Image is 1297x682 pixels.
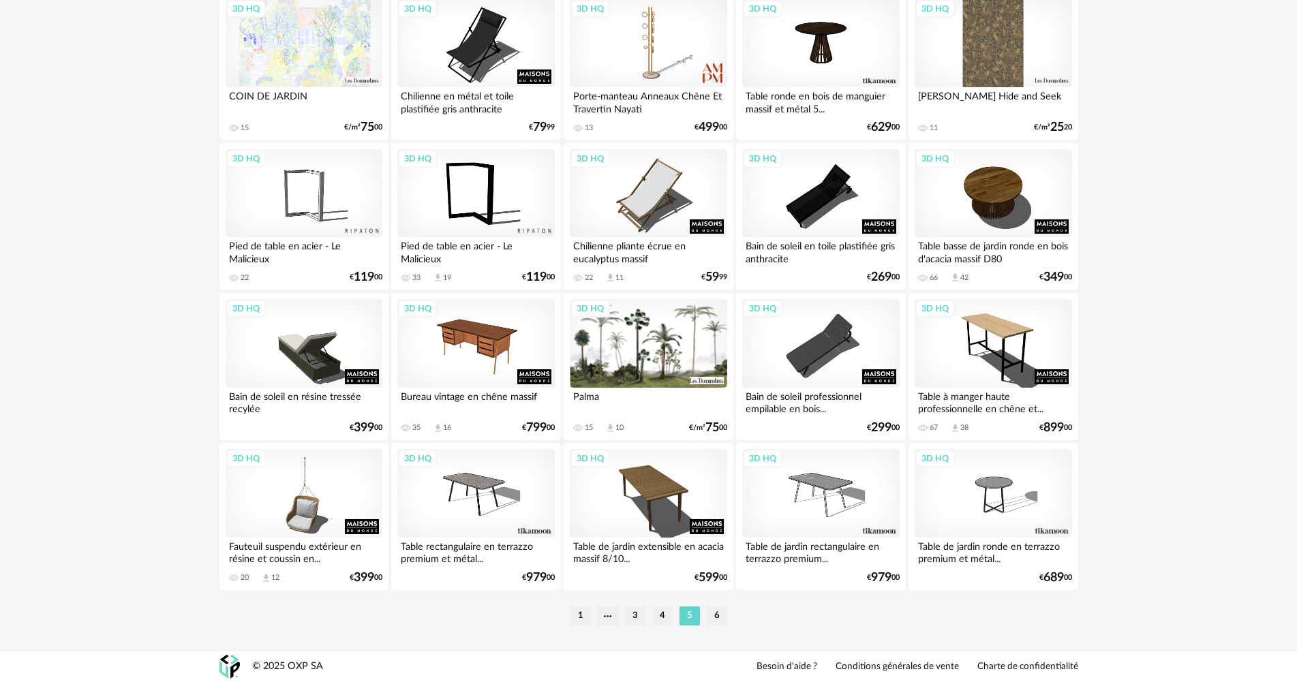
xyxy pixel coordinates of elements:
a: 3D HQ Pied de table en acier - Le Malicieux 33 Download icon 19 €11900 [391,143,560,290]
span: Download icon [433,273,443,283]
span: 399 [354,423,374,433]
a: 3D HQ Fauteuil suspendu extérieur en résine et coussin en... 20 Download icon 12 €39900 [219,443,388,590]
div: 3D HQ [570,150,610,168]
div: 3D HQ [226,300,266,317]
div: € 00 [522,573,555,583]
li: 5 [680,606,700,625]
div: Table basse de jardin ronde en bois d'acacia massif D80 [915,237,1071,264]
div: 15 [241,123,249,133]
a: Besoin d'aide ? [757,661,817,673]
div: © 2025 OXP SA [252,660,323,673]
div: Chilienne en métal et toile plastifiée gris anthracite [397,87,554,114]
span: 59 [705,273,719,282]
div: € 99 [529,123,555,132]
img: OXP [219,655,240,679]
div: 12 [271,573,279,583]
a: 3D HQ Chilienne pliante écrue en eucalyptus massif 22 Download icon 11 €5999 [564,143,733,290]
span: 599 [699,573,719,583]
div: COIN DE JARDIN [226,87,382,114]
div: € 00 [350,573,382,583]
a: 3D HQ Table de jardin rectangulaire en terrazzo premium... €97900 [736,443,905,590]
a: 3D HQ Bain de soleil professionnel empilable en bois... €29900 [736,293,905,440]
span: Download icon [261,573,271,583]
div: Table ronde en bois de manguier massif et métal 5... [742,87,899,114]
div: 3D HQ [398,450,438,467]
div: 15 [585,423,593,433]
div: 3D HQ [226,450,266,467]
a: 3D HQ Pied de table en acier - Le Malicieux 22 €11900 [219,143,388,290]
span: 75 [705,423,719,433]
span: 979 [871,573,891,583]
div: Porte-manteau Anneaux Chêne Et Travertin Nayati [570,87,727,114]
span: 269 [871,273,891,282]
div: € 00 [1039,273,1072,282]
div: 3D HQ [915,300,955,317]
div: 3D HQ [398,150,438,168]
div: €/m² 00 [689,423,727,433]
span: 499 [699,123,719,132]
div: 3D HQ [743,300,782,317]
div: 3D HQ [570,300,610,317]
div: 33 [412,273,421,283]
span: Download icon [433,423,443,433]
div: Bain de soleil en résine tressée recylée [226,388,382,415]
a: 3D HQ Bain de soleil en résine tressée recylée €39900 [219,293,388,440]
div: € 00 [867,273,900,282]
div: 22 [585,273,593,283]
div: € 00 [522,423,555,433]
div: 16 [443,423,451,433]
div: Pied de table en acier - Le Malicieux [397,237,554,264]
div: 66 [930,273,938,283]
span: 119 [526,273,547,282]
a: 3D HQ Table à manger haute professionnelle en chêne et... 67 Download icon 38 €89900 [909,293,1078,440]
span: Download icon [950,423,960,433]
div: Chilienne pliante écrue en eucalyptus massif [570,237,727,264]
span: 979 [526,573,547,583]
div: €/m² 00 [344,123,382,132]
span: 79 [533,123,547,132]
div: 10 [615,423,624,433]
div: 67 [930,423,938,433]
a: 3D HQ Palma 15 Download icon 10 €/m²7500 [564,293,733,440]
li: 1 [570,606,591,625]
div: Bain de soleil professionnel empilable en bois... [742,388,899,415]
div: Table de jardin extensible en acacia massif 8/10... [570,538,727,565]
div: Table rectangulaire en terrazzo premium et métal... [397,538,554,565]
div: Bureau vintage en chêne massif [397,388,554,415]
div: Pied de table en acier - Le Malicieux [226,237,382,264]
a: 3D HQ Bureau vintage en chêne massif 35 Download icon 16 €79900 [391,293,560,440]
span: Download icon [950,273,960,283]
span: 689 [1043,573,1064,583]
div: € 00 [350,273,382,282]
div: € 00 [1039,423,1072,433]
a: 3D HQ Table de jardin extensible en acacia massif 8/10... €59900 [564,443,733,590]
div: 35 [412,423,421,433]
span: Download icon [605,423,615,433]
div: [PERSON_NAME] Hide and Seek [915,87,1071,114]
div: € 00 [867,573,900,583]
div: 13 [585,123,593,133]
span: 399 [354,573,374,583]
li: 6 [707,606,727,625]
div: 3D HQ [226,150,266,168]
div: 11 [930,123,938,133]
div: € 00 [695,123,727,132]
div: Fauteuil suspendu extérieur en résine et coussin en... [226,538,382,565]
a: 3D HQ Bain de soleil en toile plastifiée gris anthracite €26900 [736,143,905,290]
a: Charte de confidentialité [977,661,1078,673]
div: € 00 [522,273,555,282]
span: 349 [1043,273,1064,282]
div: 11 [615,273,624,283]
a: Conditions générales de vente [836,661,959,673]
span: 75 [361,123,374,132]
div: 3D HQ [915,150,955,168]
div: 3D HQ [743,150,782,168]
div: € 00 [695,573,727,583]
span: 899 [1043,423,1064,433]
span: 629 [871,123,891,132]
a: 3D HQ Table de jardin ronde en terrazzo premium et métal... €68900 [909,443,1078,590]
div: 3D HQ [743,450,782,467]
span: 119 [354,273,374,282]
span: Download icon [605,273,615,283]
div: 3D HQ [570,450,610,467]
